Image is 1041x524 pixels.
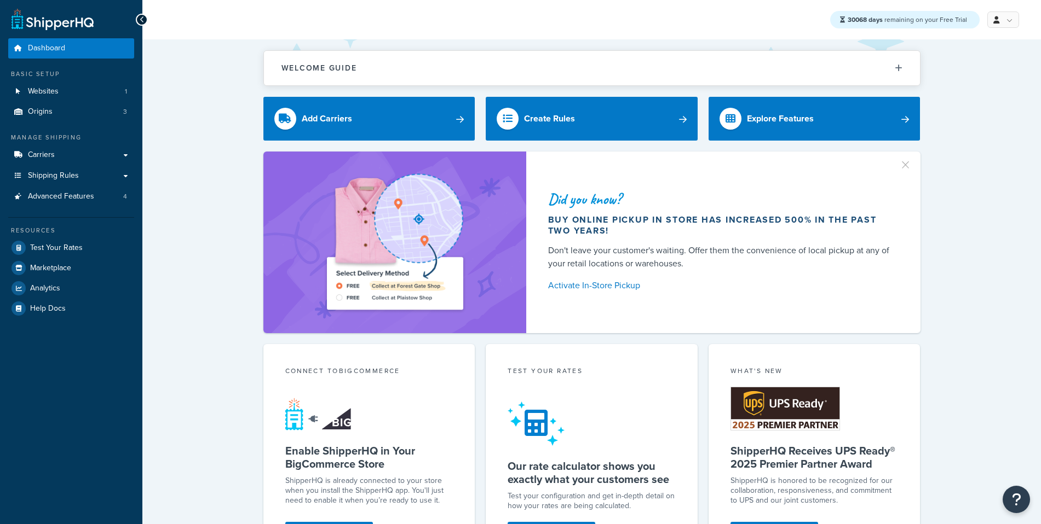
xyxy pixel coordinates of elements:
a: Add Carriers [263,97,475,141]
span: Advanced Features [28,192,94,201]
img: ad-shirt-map-b0359fc47e01cab431d101c4b569394f6a03f54285957d908178d52f29eb9668.png [296,168,494,317]
div: Resources [8,226,134,235]
li: Origins [8,102,134,122]
span: Analytics [30,284,60,293]
a: Dashboard [8,38,134,59]
li: Advanced Features [8,187,134,207]
span: Shipping Rules [28,171,79,181]
a: Websites1 [8,81,134,102]
img: connect-shq-bc-71769feb.svg [285,398,354,430]
span: Help Docs [30,304,66,313]
a: Carriers [8,145,134,165]
span: remaining on your Free Trial [848,15,967,25]
a: Help Docs [8,299,134,318]
span: Marketplace [30,264,71,273]
p: ShipperHQ is honored to be recognized for our collaboration, responsiveness, and commitment to UP... [731,476,899,505]
div: Manage Shipping [8,133,134,142]
button: Welcome Guide [264,51,920,85]
button: Open Resource Center [1003,486,1030,513]
a: Explore Features [709,97,921,141]
span: Dashboard [28,44,65,53]
div: Basic Setup [8,69,134,79]
a: Marketplace [8,258,134,278]
span: 4 [123,192,127,201]
div: Explore Features [747,111,814,126]
div: What's New [731,366,899,379]
a: Analytics [8,278,134,298]
span: Carriers [28,150,55,160]
a: Activate In-Store Pickup [548,278,894,293]
div: Add Carriers [302,111,352,126]
a: Create Rules [486,97,698,141]
a: Origins3 [8,102,134,122]
h5: ShipperHQ Receives UPS Ready® 2025 Premier Partner Award [731,444,899,470]
div: Don't leave your customer's waiting. Offer them the convenience of local pickup at any of your re... [548,244,894,270]
h5: Enable ShipperHQ in Your BigCommerce Store [285,444,453,470]
div: Buy online pickup in store has increased 500% in the past two years! [548,214,894,236]
div: Test your rates [508,366,676,379]
div: Test your configuration and get in-depth detail on how your rates are being calculated. [508,491,676,511]
span: Origins [28,107,53,117]
li: Websites [8,81,134,102]
a: Advanced Features4 [8,187,134,207]
h5: Our rate calculator shows you exactly what your customers see [508,459,676,486]
span: 1 [125,87,127,96]
p: ShipperHQ is already connected to your store when you install the ShipperHQ app. You'll just need... [285,476,453,505]
a: Shipping Rules [8,166,134,186]
strong: 30068 days [848,15,883,25]
span: Test Your Rates [30,243,83,253]
a: Test Your Rates [8,238,134,258]
div: Create Rules [524,111,575,126]
span: 3 [123,107,127,117]
span: Websites [28,87,59,96]
h2: Welcome Guide [281,64,357,72]
div: Connect to BigCommerce [285,366,453,379]
div: Did you know? [548,191,894,207]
